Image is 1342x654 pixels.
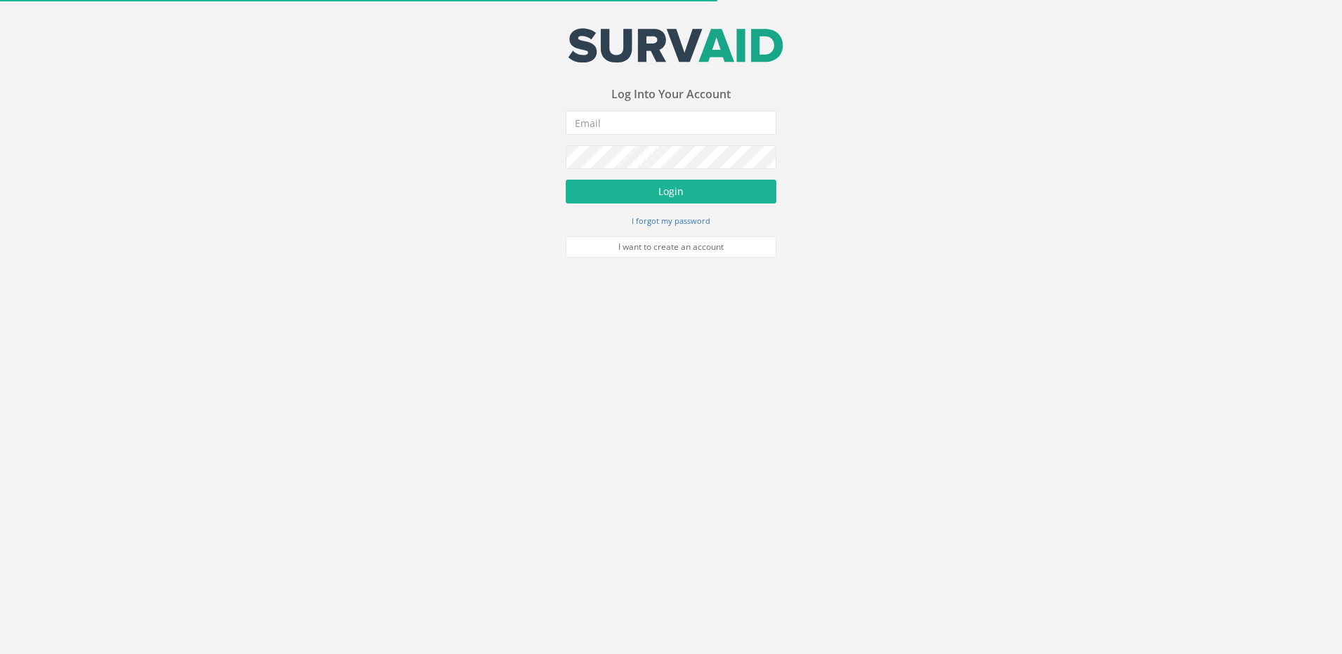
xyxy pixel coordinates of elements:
[632,214,710,227] a: I forgot my password
[566,236,776,258] a: I want to create an account
[632,215,710,226] small: I forgot my password
[566,88,776,101] h3: Log Into Your Account
[566,111,776,135] input: Email
[566,180,776,203] button: Login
